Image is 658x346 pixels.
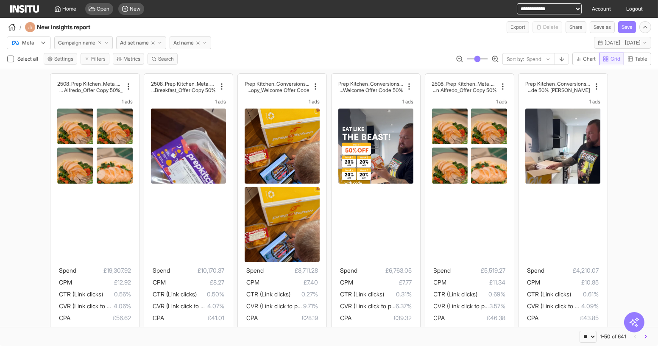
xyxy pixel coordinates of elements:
[525,98,600,105] div: 1 ads
[59,290,103,298] span: CTR (Link clicks)
[245,81,309,93] div: Prep Kitchen_Conversions_AdvantageShopping_Sarah Louise Pratt Order Day_Brand Copy_Welcome Offer ...
[153,267,170,274] span: Spend
[338,98,413,105] div: 1 ads
[533,21,562,33] button: Delete
[340,314,351,321] span: CPA
[72,277,131,287] span: £12.92
[262,325,318,335] span: 1.45
[353,277,412,287] span: £7.77
[44,53,77,65] button: Settings
[70,313,131,323] span: £56.62
[59,279,72,286] span: CPM
[338,81,403,93] div: Prep Kitchen_Conversions_Advantage Shopping_Static Eddie Hall 2 July 25_Brand Copy _Welcome Offer...
[166,277,224,287] span: £8.27
[153,302,227,310] span: CVR (Link click to purchase)
[114,301,131,311] span: 4.06%
[432,81,497,93] div: 2508_Prep Kitchen_Meta_Conversions_Web Visitor Retargeting_Video_New Meals_None_Chicken Alfredo_O...
[259,277,318,287] span: £7.40
[246,267,264,274] span: Spend
[533,21,562,33] span: You cannot delete a preset report.
[37,23,113,31] h4: New insights report
[245,98,320,105] div: 1 ads
[76,265,131,276] span: £19,307.92
[594,37,651,49] button: [DATE] - [DATE]
[434,279,447,286] span: CPM
[527,314,538,321] span: CPA
[17,56,40,62] span: Select all
[59,326,75,333] span: ROAS
[527,279,540,286] span: CPM
[340,267,357,274] span: Spend
[540,277,599,287] span: £10.85
[624,53,651,65] button: Table
[566,21,586,33] button: Share
[59,314,70,321] span: CPA
[434,314,445,321] span: CPA
[58,39,95,46] span: Campaign name
[113,53,144,65] button: Metrics
[447,277,505,287] span: £11.34
[197,289,224,299] span: 0.50%
[507,21,529,33] button: Export
[59,302,133,310] span: CVR (Link click to purchase)
[600,333,626,340] div: 1-50 of 641
[340,290,384,298] span: CTR (Link clicks)
[434,290,478,298] span: CTR (Link clicks)
[605,39,641,46] span: [DATE] - [DATE]
[434,267,451,274] span: Spend
[396,301,412,311] span: 6.37%
[489,301,505,311] span: 3.57%
[153,326,169,333] span: ROAS
[450,325,505,335] span: 0.78
[525,81,590,87] h2: Prep Kitchen_Conversions_Advantage Shopping_
[246,302,321,310] span: CVR (Link click to purchase)
[434,302,508,310] span: CVR (Link click to purchase)
[527,326,543,333] span: ROAS
[153,290,197,298] span: CTR (Link clicks)
[7,22,22,32] button: /
[158,56,174,62] span: Search
[151,87,216,93] h2: dors_Video_Partnership Ads_SLP_7Days Breakfast_Offer Copy 50%
[245,87,309,93] h2: uise [PERSON_NAME] Order Day_Brand Copy_Welcome Offer Code
[63,6,77,12] span: Home
[81,53,109,65] button: Filters
[635,56,647,62] span: Table
[340,279,353,286] span: CPM
[544,265,599,276] span: £4,210.07
[57,81,122,93] div: 2508_Prep Kitchen_Meta_Conversions_Advantage Shopping_Video_New Meals_None_Chicken Alfredo_Offer ...
[583,56,596,62] span: Chart
[357,265,412,276] span: £6,763.05
[170,36,211,49] button: Ad name
[451,265,505,276] span: £5,519.27
[59,267,76,274] span: Spend
[130,6,141,12] span: New
[207,301,224,311] span: 4.07%
[351,313,412,323] span: £39.32
[525,87,590,93] h2: [PERSON_NAME] Video 2_Offer _Welcome Offer Code 50%
[507,56,524,63] span: Sort by:
[527,290,571,298] span: CTR (Link clicks)
[120,39,149,46] span: Ad set name
[103,289,131,299] span: 0.56%
[432,98,507,105] div: 1 ads
[10,5,39,13] img: Logo
[611,56,620,62] span: Grid
[57,81,122,87] h2: 2508_Prep Kitchen_Meta_Conversions_Advantage Shopping
[25,22,113,32] div: New insights report
[434,326,450,333] span: ROAS
[527,267,544,274] span: Spend
[432,87,497,93] h2: ing_Video_New Meals_None_Chicken Alfredo_Offer Copy 50%
[538,313,599,323] span: £43.85
[303,301,318,311] span: 9.71%
[264,265,318,276] span: £8,711.28
[525,81,590,93] div: Prep Kitchen_Conversions_Advantage Shopping_Eddie Video 2_Offer _Welcome Offer Code 50%
[543,325,599,335] span: 1.05
[599,53,624,65] button: Grid
[590,21,615,33] button: Save as
[432,81,497,87] h2: 2508_Prep Kitchen_Meta_Conversions_Web Visitor Retarget
[384,289,412,299] span: 0.31%
[258,313,318,323] span: £28.19
[57,98,132,105] div: 1 ads
[338,81,403,87] h2: Prep Kitchen_Conversions_Advantage Shopping_Static Ed
[153,279,166,286] span: CPM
